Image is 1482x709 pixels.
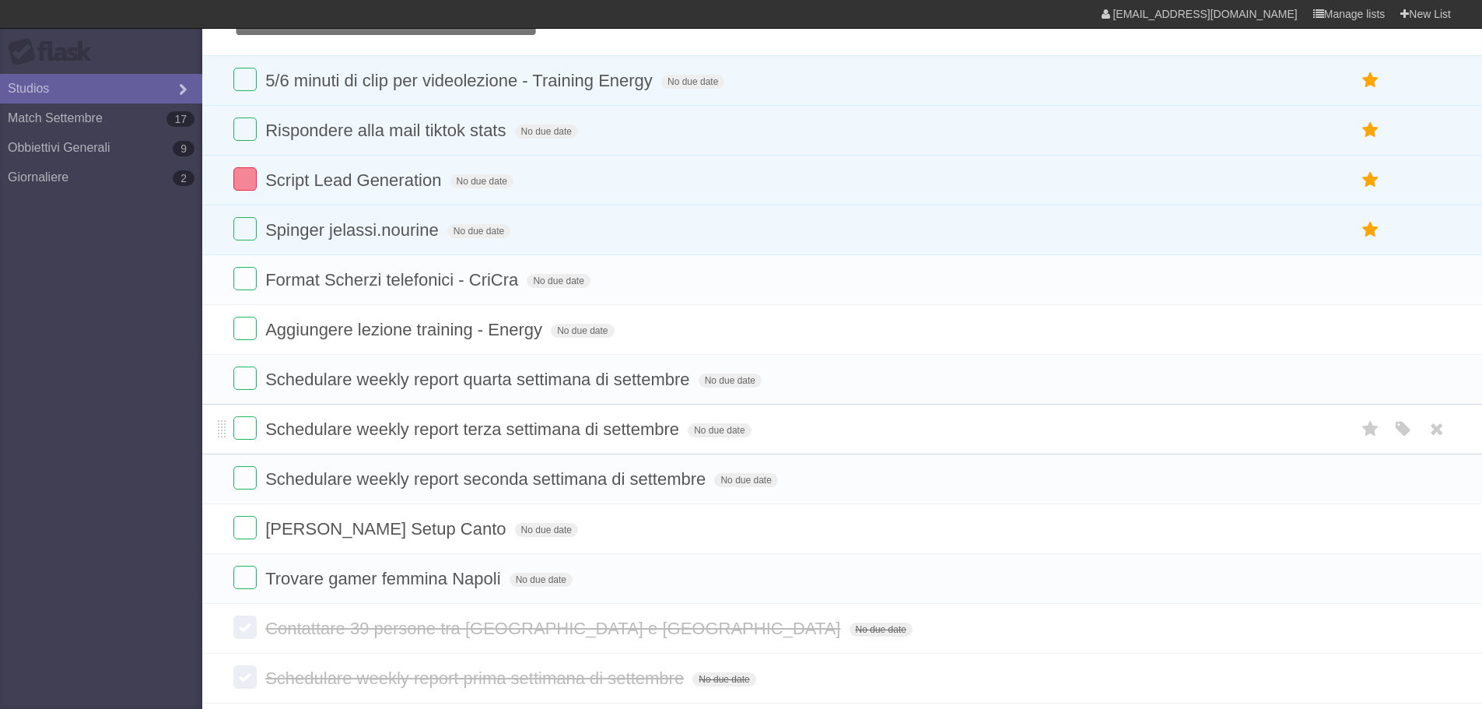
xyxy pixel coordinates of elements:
span: Format Scherzi telefonici - CriCra [265,270,522,290]
label: Done [233,367,257,390]
label: Done [233,118,257,141]
span: Contattare 39 persone tra [GEOGRAPHIC_DATA] e [GEOGRAPHIC_DATA] [265,619,844,638]
span: Trovare gamer femmina Napoli [265,569,504,588]
label: Done [233,416,257,440]
label: Star task [1356,118,1386,143]
label: Done [233,68,257,91]
b: 2 [173,170,194,186]
span: Script Lead Generation [265,170,445,190]
span: Schedulare weekly report seconda settimana di settembre [265,469,709,489]
label: Done [233,267,257,290]
b: 9 [173,141,194,156]
span: No due date [447,224,510,238]
span: Aggiungere lezione training - Energy [265,320,546,339]
span: No due date [527,274,590,288]
span: No due date [450,174,513,188]
label: Done [233,167,257,191]
span: No due date [688,423,751,437]
span: No due date [692,672,755,686]
span: Schedulare weekly report prima settimana di settembre [265,669,688,688]
label: Done [233,217,257,240]
label: Star task [1356,416,1386,442]
label: Done [233,616,257,639]
label: Done [233,466,257,490]
label: Star task [1356,68,1386,93]
span: No due date [661,75,724,89]
span: Schedulare weekly report terza settimana di settembre [265,419,683,439]
span: [PERSON_NAME] Setup Canto [265,519,510,539]
label: Done [233,665,257,689]
b: 17 [166,111,194,127]
label: Done [233,566,257,589]
span: 5/6 minuti di clip per videolezione - Training Energy [265,71,657,90]
label: Star task [1356,217,1386,243]
div: Flask [8,38,101,66]
label: Star task [1356,167,1386,193]
span: No due date [510,573,573,587]
label: Done [233,516,257,539]
span: Schedulare weekly report quarta settimana di settembre [265,370,693,389]
span: Rispondere alla mail tiktok stats [265,121,510,140]
span: No due date [515,125,578,139]
span: No due date [714,473,777,487]
span: No due date [551,324,614,338]
span: No due date [850,623,913,637]
span: Spinger jelassi.nourine [265,220,443,240]
span: No due date [699,374,762,388]
span: No due date [515,523,578,537]
label: Done [233,317,257,340]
